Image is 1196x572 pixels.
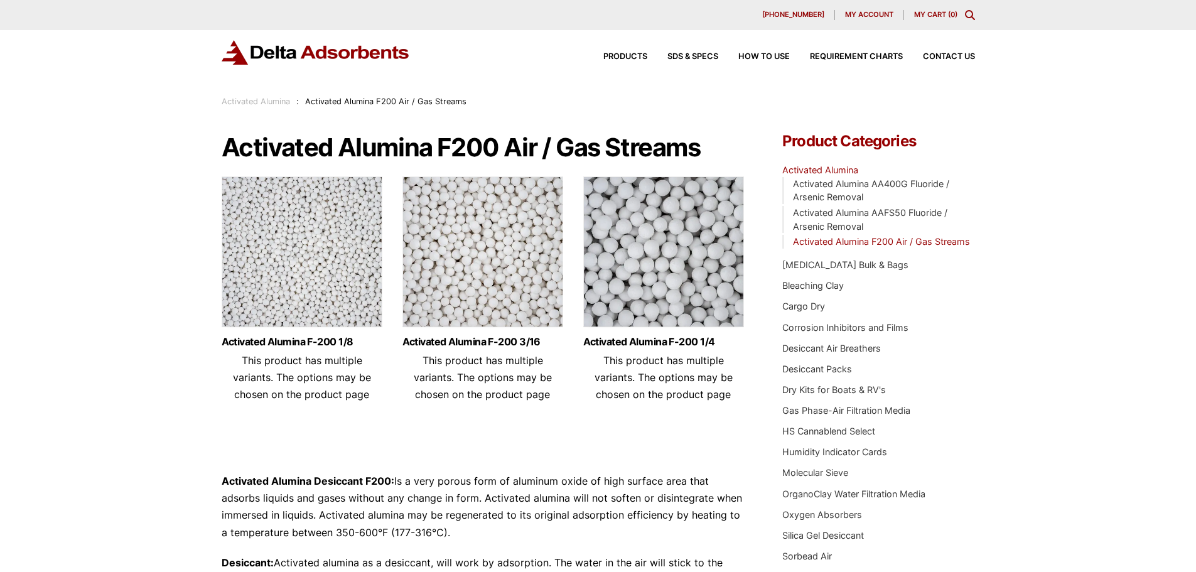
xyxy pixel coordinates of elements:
a: Gas Phase-Air Filtration Media [782,405,910,416]
a: SDS & SPECS [647,53,718,61]
a: [MEDICAL_DATA] Bulk & Bags [782,259,908,270]
span: Contact Us [923,53,975,61]
a: Activated Alumina [782,165,858,175]
a: Sorbead Air [782,551,832,561]
a: HS Cannablend Select [782,426,875,436]
span: Products [603,53,647,61]
h1: Activated Alumina F200 Air / Gas Streams [222,134,745,161]
a: Humidity Indicator Cards [782,446,887,457]
img: Delta Adsorbents [222,40,410,65]
span: My account [845,11,893,18]
a: Silica Gel Desiccant [782,530,864,541]
a: Requirement Charts [790,53,903,61]
a: My Cart (0) [914,10,957,19]
div: Toggle Modal Content [965,10,975,20]
h4: Product Categories [782,134,974,149]
span: : [296,97,299,106]
a: Activated Alumina F-200 3/16 [402,337,563,347]
a: Products [583,53,647,61]
span: Requirement Charts [810,53,903,61]
span: This product has multiple variants. The options may be chosen on the product page [595,354,733,401]
a: How to Use [718,53,790,61]
span: [PHONE_NUMBER] [762,11,824,18]
a: Dry Kits for Boats & RV's [782,384,886,395]
span: This product has multiple variants. The options may be chosen on the product page [414,354,552,401]
span: SDS & SPECS [667,53,718,61]
a: Activated Alumina [222,97,290,106]
a: Cargo Dry [782,301,825,311]
a: Activated Alumina AAFS50 Fluoride / Arsenic Removal [793,207,947,232]
a: Molecular Sieve [782,467,848,478]
span: Activated Alumina F200 Air / Gas Streams [305,97,466,106]
a: Contact Us [903,53,975,61]
p: Is a very porous form of aluminum oxide of high surface area that adsorbs liquids and gases witho... [222,473,745,541]
span: 0 [951,10,955,19]
a: [PHONE_NUMBER] [752,10,835,20]
a: OrganoClay Water Filtration Media [782,488,925,499]
a: Desiccant Packs [782,364,852,374]
strong: Desiccant: [222,556,274,569]
a: Desiccant Air Breathers [782,343,881,353]
a: Activated Alumina F200 Air / Gas Streams [793,236,970,247]
a: Oxygen Absorbers [782,509,862,520]
a: Activated Alumina F-200 1/8 [222,337,382,347]
a: Activated Alumina F-200 1/4 [583,337,744,347]
span: How to Use [738,53,790,61]
a: Corrosion Inhibitors and Films [782,322,908,333]
a: Bleaching Clay [782,280,844,291]
a: My account [835,10,904,20]
strong: Activated Alumina Desiccant F200: [222,475,394,487]
a: Activated Alumina AA400G Fluoride / Arsenic Removal [793,178,949,203]
span: This product has multiple variants. The options may be chosen on the product page [233,354,371,401]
